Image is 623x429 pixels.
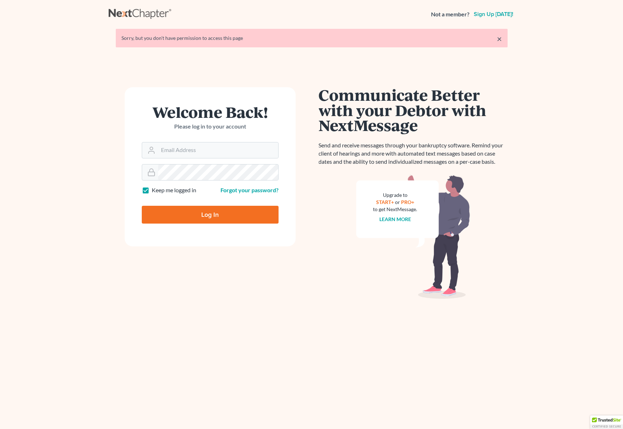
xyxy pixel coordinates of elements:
[376,199,394,205] a: START+
[497,35,502,43] a: ×
[142,122,279,131] p: Please log in to your account
[379,216,411,222] a: Learn more
[319,141,508,166] p: Send and receive messages through your bankruptcy software. Remind your client of hearings and mo...
[373,192,417,199] div: Upgrade to
[319,87,508,133] h1: Communicate Better with your Debtor with NextMessage
[395,199,400,205] span: or
[356,174,470,299] img: nextmessage_bg-59042aed3d76b12b5cd301f8e5b87938c9018125f34e5fa2b7a6b67550977c72.svg
[590,415,623,429] div: TrustedSite Certified
[158,142,278,158] input: Email Address
[373,206,417,213] div: to get NextMessage.
[431,10,469,19] strong: Not a member?
[220,187,279,193] a: Forgot your password?
[401,199,414,205] a: PRO+
[152,186,196,194] label: Keep me logged in
[142,104,279,120] h1: Welcome Back!
[121,35,502,42] div: Sorry, but you don't have permission to access this page
[472,11,515,17] a: Sign up [DATE]!
[142,206,279,224] input: Log In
